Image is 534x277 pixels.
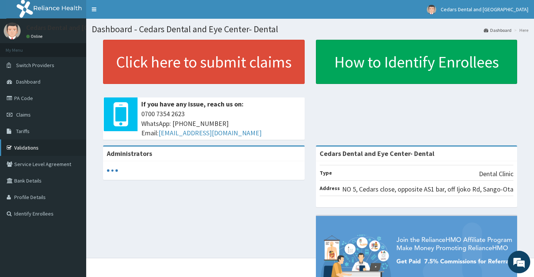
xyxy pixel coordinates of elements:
a: Click here to submit claims [103,40,305,84]
a: [EMAIL_ADDRESS][DOMAIN_NAME] [159,129,262,137]
b: Address [320,185,340,192]
a: How to Identify Enrollees [316,40,518,84]
b: If you have any issue, reach us on: [141,100,244,108]
span: 0700 7354 2623 WhatsApp: [PHONE_NUMBER] Email: [141,109,301,138]
span: Dashboard [16,78,40,85]
svg: audio-loading [107,165,118,176]
strong: Cedars Dental and Eye Center- Dental [320,149,434,158]
a: Online [26,34,44,39]
img: User Image [4,22,21,39]
span: Switch Providers [16,62,54,69]
span: Cedars Dental and [GEOGRAPHIC_DATA] [441,6,528,13]
p: Cedars Dental and [GEOGRAPHIC_DATA] [26,24,143,31]
span: Claims [16,111,31,118]
img: User Image [427,5,436,14]
li: Here [512,27,528,33]
h1: Dashboard - Cedars Dental and Eye Center- Dental [92,24,528,34]
b: Type [320,169,332,176]
span: Tariffs [16,128,30,135]
a: Dashboard [484,27,512,33]
p: NO 5, Cedars close, opposite AS1 bar, off Ijoko Rd, Sango-Ota [342,184,513,194]
b: Administrators [107,149,152,158]
p: Dental Clinic [479,169,513,179]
